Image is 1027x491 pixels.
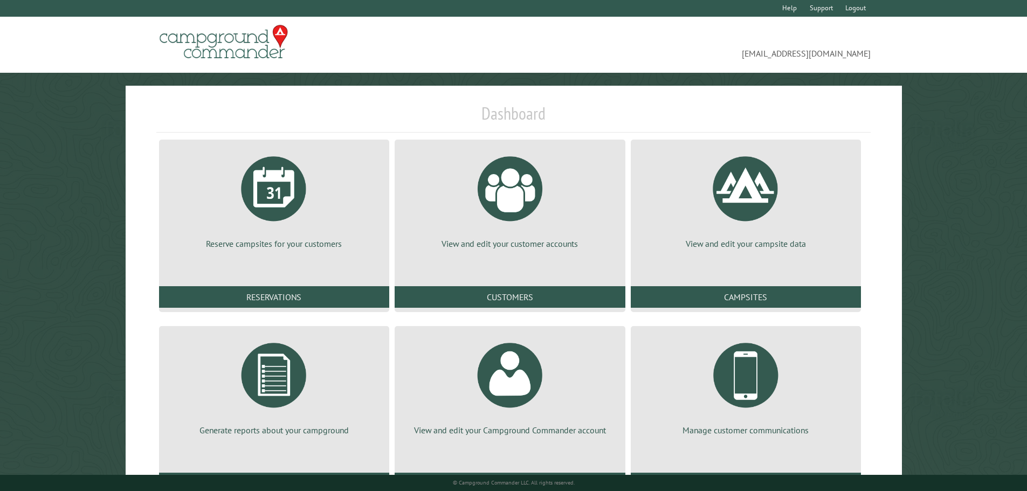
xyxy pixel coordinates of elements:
[172,238,376,250] p: Reserve campsites for your customers
[514,30,871,60] span: [EMAIL_ADDRESS][DOMAIN_NAME]
[172,335,376,436] a: Generate reports about your campground
[644,148,848,250] a: View and edit your campsite data
[395,286,625,308] a: Customers
[644,335,848,436] a: Manage customer communications
[408,238,612,250] p: View and edit your customer accounts
[408,335,612,436] a: View and edit your Campground Commander account
[156,21,291,63] img: Campground Commander
[408,424,612,436] p: View and edit your Campground Commander account
[172,424,376,436] p: Generate reports about your campground
[159,286,389,308] a: Reservations
[408,148,612,250] a: View and edit your customer accounts
[172,148,376,250] a: Reserve campsites for your customers
[453,479,575,486] small: © Campground Commander LLC. All rights reserved.
[156,103,871,133] h1: Dashboard
[644,238,848,250] p: View and edit your campsite data
[631,286,861,308] a: Campsites
[644,424,848,436] p: Manage customer communications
